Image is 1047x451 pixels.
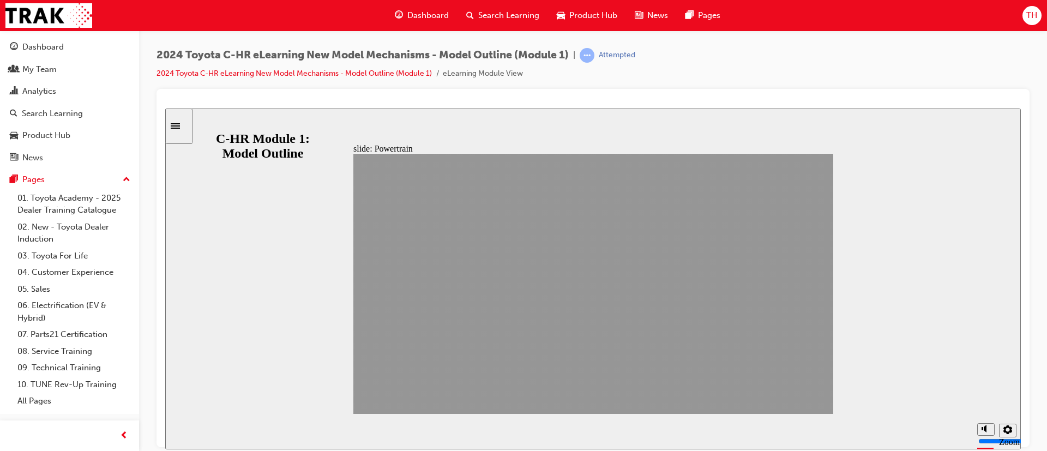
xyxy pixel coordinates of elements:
span: prev-icon [120,429,128,443]
span: car-icon [10,131,18,141]
button: Mute (Ctrl+Alt+M) [812,315,829,327]
span: search-icon [10,109,17,119]
a: Search Learning [4,104,135,124]
div: Product Hub [22,129,70,142]
div: My Team [22,63,57,76]
button: TH [1022,6,1042,25]
span: chart-icon [10,87,18,97]
a: news-iconNews [626,4,677,27]
a: 02. New - Toyota Dealer Induction [13,219,135,248]
div: misc controls [807,305,850,341]
span: news-icon [10,153,18,163]
span: pages-icon [685,9,694,22]
div: Search Learning [22,107,83,120]
a: News [4,148,135,168]
span: search-icon [466,9,474,22]
span: guage-icon [395,9,403,22]
a: 2024 Toyota C-HR eLearning New Model Mechanisms - Model Outline (Module 1) [157,69,432,78]
button: Settings [834,315,851,329]
span: | [573,49,575,62]
a: Dashboard [4,37,135,57]
a: 08. Service Training [13,343,135,360]
button: DashboardMy TeamAnalyticsSearch LearningProduct HubNews [4,35,135,170]
a: car-iconProduct Hub [548,4,626,27]
a: 05. Sales [13,281,135,298]
span: TH [1026,9,1037,22]
label: Zoom to fit [834,329,855,358]
span: up-icon [123,173,130,187]
li: eLearning Module View [443,68,523,80]
span: Dashboard [407,9,449,22]
a: pages-iconPages [677,4,729,27]
a: 09. Technical Training [13,359,135,376]
span: news-icon [635,9,643,22]
a: 04. Customer Experience [13,264,135,281]
input: volume [813,328,883,337]
a: 01. Toyota Academy - 2025 Dealer Training Catalogue [13,190,135,219]
a: guage-iconDashboard [386,4,458,27]
a: All Pages [13,393,135,410]
span: learningRecordVerb_ATTEMPT-icon [580,48,594,63]
a: Product Hub [4,125,135,146]
span: 2024 Toyota C-HR eLearning New Model Mechanisms - Model Outline (Module 1) [157,49,569,62]
a: 06. Electrification (EV & Hybrid) [13,297,135,326]
div: Attempted [599,50,635,61]
a: search-iconSearch Learning [458,4,548,27]
a: Analytics [4,81,135,101]
div: Dashboard [22,41,64,53]
span: car-icon [557,9,565,22]
button: Pages [4,170,135,190]
span: guage-icon [10,43,18,52]
span: Search Learning [478,9,539,22]
div: News [22,152,43,164]
a: My Team [4,59,135,80]
a: 10. TUNE Rev-Up Training [13,376,135,393]
span: pages-icon [10,175,18,185]
div: Pages [22,173,45,186]
img: Trak [5,3,92,28]
a: 07. Parts21 Certification [13,326,135,343]
span: News [647,9,668,22]
span: Product Hub [569,9,617,22]
div: Analytics [22,85,56,98]
a: 03. Toyota For Life [13,248,135,264]
span: people-icon [10,65,18,75]
span: Pages [698,9,720,22]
